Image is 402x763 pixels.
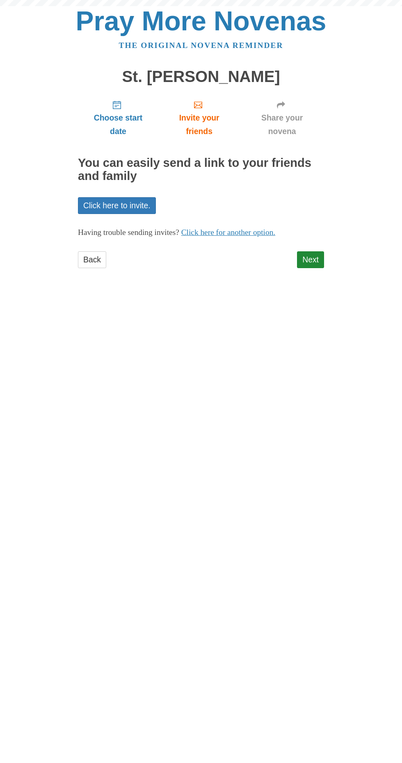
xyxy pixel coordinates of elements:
h2: You can easily send a link to your friends and family [78,157,324,183]
span: Share your novena [248,111,316,138]
a: Pray More Novenas [76,6,327,36]
a: Click here for another option. [181,228,276,237]
span: Having trouble sending invites? [78,228,179,237]
a: Choose start date [78,93,158,142]
a: Back [78,251,106,268]
span: Invite your friends [167,111,232,138]
a: Share your novena [240,93,324,142]
a: Click here to invite. [78,197,156,214]
a: The original novena reminder [119,41,283,50]
a: Invite your friends [158,93,240,142]
a: Next [297,251,324,268]
h1: St. [PERSON_NAME] [78,68,324,86]
span: Choose start date [86,111,150,138]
